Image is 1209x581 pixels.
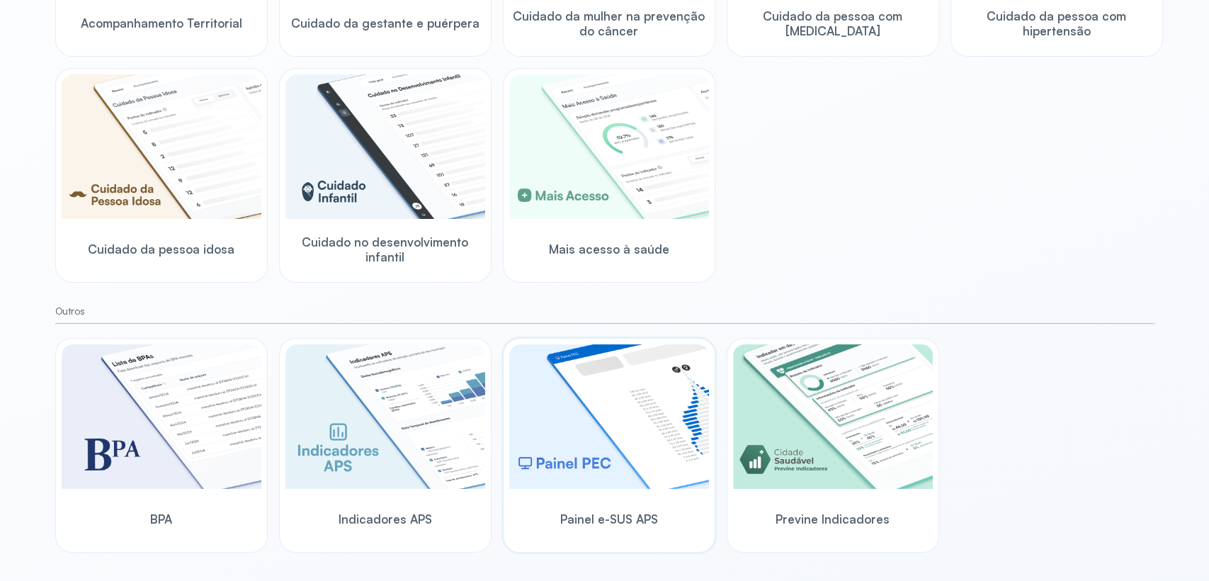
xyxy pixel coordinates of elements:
[776,512,890,526] span: Previne Indicadores
[88,242,234,256] span: Cuidado da pessoa idosa
[81,16,242,30] span: Acompanhamento Territorial
[957,9,1157,39] span: Cuidado da pessoa com hipertensão
[285,235,485,265] span: Cuidado no desenvolvimento infantil
[62,344,261,489] img: bpa.png
[62,74,261,219] img: elderly.png
[509,9,709,39] span: Cuidado da mulher na prevenção do câncer
[509,74,709,219] img: healthcare-greater-access.png
[733,344,933,489] img: previne-brasil.png
[339,512,432,526] span: Indicadores APS
[285,74,485,219] img: child-development.png
[733,9,933,39] span: Cuidado da pessoa com [MEDICAL_DATA]
[549,242,669,256] span: Mais acesso à saúde
[560,512,658,526] span: Painel e-SUS APS
[509,344,709,489] img: pec-panel.png
[55,305,1154,317] small: Outros
[285,344,485,489] img: aps-indicators.png
[150,512,172,526] span: BPA
[291,16,479,30] span: Cuidado da gestante e puérpera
